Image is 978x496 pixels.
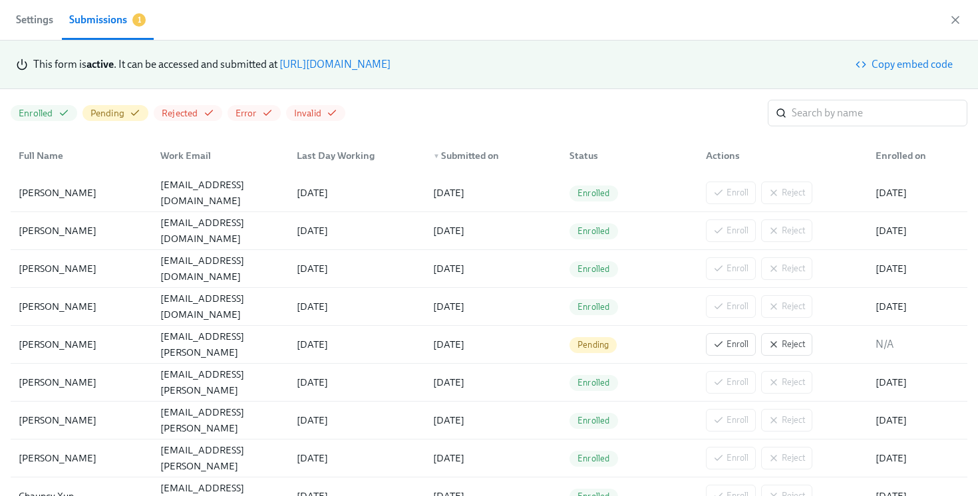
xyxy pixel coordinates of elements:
div: [PERSON_NAME][PERSON_NAME][EMAIL_ADDRESS][PERSON_NAME][DOMAIN_NAME][DATE][DATE]EnrolledEnrollReje... [11,364,967,402]
div: Full Name [13,148,150,164]
button: Enrolled [11,105,77,121]
div: [PERSON_NAME][EMAIL_ADDRESS][DOMAIN_NAME][DATE][DATE]EnrolledEnrollReject[DATE] [11,212,967,250]
a: [URL][DOMAIN_NAME] [279,58,391,70]
div: [DATE] [870,374,965,390]
div: [DATE] [428,223,559,239]
span: Pending [570,340,617,350]
div: [EMAIL_ADDRESS][DOMAIN_NAME] [155,253,286,285]
span: Reject [768,338,805,351]
div: Full Name [13,142,150,169]
span: Enrolled [570,302,618,312]
div: [PERSON_NAME] [13,299,150,314]
div: [DATE] [870,223,965,239]
div: [PERSON_NAME][EMAIL_ADDRESS][PERSON_NAME][DOMAIN_NAME] [155,426,286,490]
div: [DATE] [428,261,559,277]
button: Invalid [286,105,345,121]
div: [DATE] [428,336,559,352]
div: [DATE] [291,374,422,390]
div: [DATE] [870,185,965,201]
div: Submitted on [428,148,559,164]
div: [EMAIL_ADDRESS][DOMAIN_NAME] [155,215,286,247]
div: [PERSON_NAME] [13,223,150,239]
span: Enroll [713,338,748,351]
button: Error [228,105,281,121]
div: [DATE] [291,223,422,239]
span: Enrolled [570,416,618,426]
div: Status [564,148,695,164]
div: Enrolled on [870,148,965,164]
div: [EMAIL_ADDRESS][DOMAIN_NAME] [155,177,286,209]
div: [DATE] [870,450,965,466]
div: [PERSON_NAME][PERSON_NAME][EMAIL_ADDRESS][PERSON_NAME][DOMAIN_NAME][DATE][DATE]EnrolledEnrollReje... [11,402,967,439]
div: Work Email [150,142,286,169]
div: [DATE] [428,450,559,466]
span: Enrolled [570,264,618,274]
div: [PERSON_NAME] [13,261,150,277]
span: Copy embed code [858,58,953,71]
div: [DATE] [291,412,422,428]
span: ▼ [433,153,440,160]
div: [PERSON_NAME][PERSON_NAME][EMAIL_ADDRESS][PERSON_NAME][DOMAIN_NAME][DATE][DATE]EnrolledEnrollReje... [11,439,967,477]
div: Last Day Working [286,142,422,169]
span: Rejected [162,107,198,120]
button: Enroll [706,333,756,356]
span: Invalid [294,107,321,120]
strong: active [86,58,114,70]
div: [DATE] [428,185,559,201]
button: Rejected [154,105,222,121]
span: Enrolled [570,453,618,463]
div: [DATE] [870,412,965,428]
span: Enrolled [570,378,618,388]
div: [DATE] [291,261,422,277]
div: [PERSON_NAME][EMAIL_ADDRESS][PERSON_NAME][DOMAIN_NAME] [155,350,286,414]
div: [DATE] [428,299,559,314]
div: [DATE] [870,261,965,277]
span: Enrolled [570,188,618,198]
div: Enrolled on [865,142,965,169]
div: [DATE] [291,185,422,201]
div: [PERSON_NAME] [13,374,150,390]
div: [PERSON_NAME][PERSON_NAME][EMAIL_ADDRESS][PERSON_NAME][DOMAIN_NAME][DATE][DATE]PendingEnrollRejec... [11,326,967,364]
div: Status [559,142,695,169]
div: Work Email [155,148,286,164]
div: [PERSON_NAME][EMAIL_ADDRESS][PERSON_NAME][DOMAIN_NAME] [155,388,286,452]
div: [EMAIL_ADDRESS][DOMAIN_NAME] [155,291,286,322]
span: Pending [90,107,124,120]
div: [PERSON_NAME] [13,450,150,466]
div: [PERSON_NAME] [13,412,150,428]
div: [PERSON_NAME][EMAIL_ADDRESS][PERSON_NAME][DOMAIN_NAME] [155,312,286,376]
input: Search by name [792,100,967,126]
div: [PERSON_NAME][EMAIL_ADDRESS][DOMAIN_NAME][DATE][DATE]EnrolledEnrollReject[DATE] [11,288,967,326]
div: [DATE] [291,450,422,466]
div: [DATE] [291,299,422,314]
div: [DATE] [870,299,965,314]
button: Copy embed code [849,51,962,78]
div: Last Day Working [291,148,422,164]
span: 1 [132,13,146,27]
div: Actions [701,148,865,164]
div: [DATE] [291,336,422,352]
div: Actions [695,142,865,169]
div: [DATE] [428,412,559,428]
span: This form is . It can be accessed and submitted at [33,58,277,70]
div: [PERSON_NAME][EMAIL_ADDRESS][DOMAIN_NAME][DATE][DATE]EnrolledEnrollReject[DATE] [11,250,967,288]
button: Reject [761,333,812,356]
span: Settings [16,11,53,29]
div: [PERSON_NAME] [13,336,150,352]
div: [PERSON_NAME][EMAIL_ADDRESS][DOMAIN_NAME][DATE][DATE]EnrolledEnrollReject[DATE] [11,174,967,212]
span: Error [236,107,257,120]
div: ▼Submitted on [422,142,559,169]
span: Enrolled [19,107,53,120]
button: Pending [82,105,148,121]
p: N/A [876,337,959,352]
div: [DATE] [428,374,559,390]
div: Submissions [69,11,127,29]
span: Enrolled [570,226,618,236]
div: [PERSON_NAME] [13,185,150,201]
